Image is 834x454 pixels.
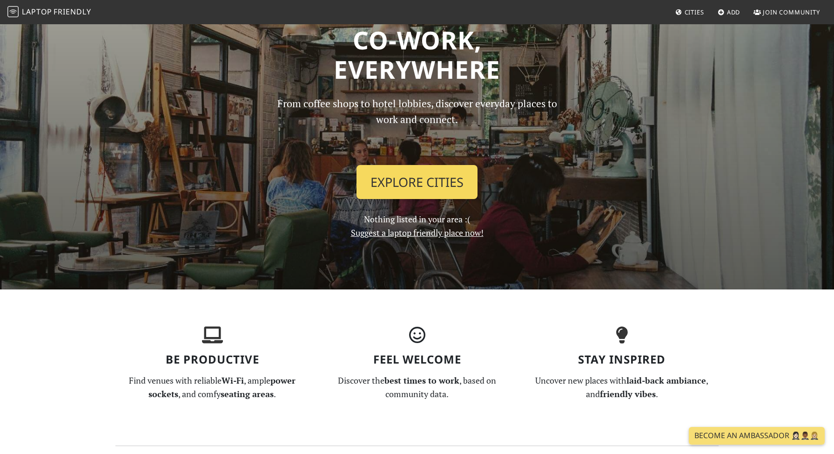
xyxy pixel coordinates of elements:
[320,374,514,401] p: Discover the , based on community data.
[714,4,744,21] a: Add
[269,96,565,158] p: From coffee shops to hotel lobbies, discover everyday places to work and connect.
[221,388,274,399] strong: seating areas
[263,96,571,240] div: Nothing listed in your area :(
[685,8,704,16] span: Cities
[727,8,740,16] span: Add
[115,353,309,366] h3: Be Productive
[320,353,514,366] h3: Feel Welcome
[626,375,706,386] strong: laid-back ambiance
[54,7,91,17] span: Friendly
[7,4,91,21] a: LaptopFriendly LaptopFriendly
[115,25,719,84] h1: Co-work, Everywhere
[7,6,19,17] img: LaptopFriendly
[351,227,484,238] a: Suggest a laptop friendly place now!
[763,8,820,16] span: Join Community
[525,374,719,401] p: Uncover new places with , and .
[115,374,309,401] p: Find venues with reliable , ample , and comfy .
[600,388,656,399] strong: friendly vibes
[525,353,719,366] h3: Stay Inspired
[22,7,52,17] span: Laptop
[750,4,824,21] a: Join Community
[356,165,478,199] a: Explore Cities
[222,375,244,386] strong: Wi-Fi
[672,4,708,21] a: Cities
[384,375,459,386] strong: best times to work
[148,375,296,399] strong: power sockets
